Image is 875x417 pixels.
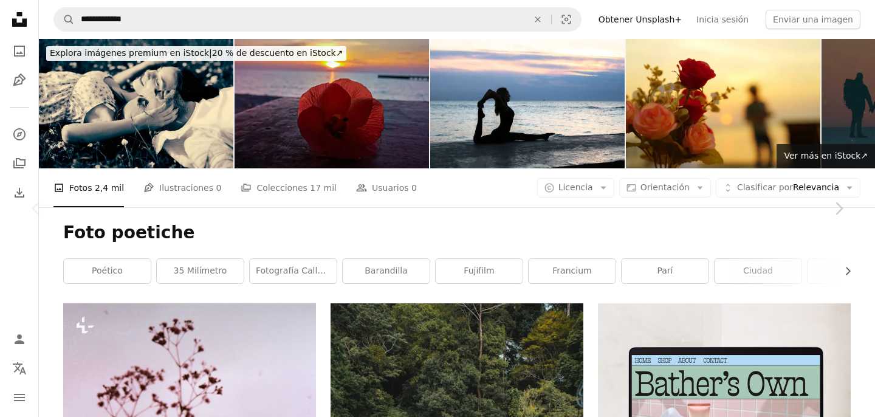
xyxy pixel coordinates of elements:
[430,39,625,168] img: mujer senoir irreconocible con hermoso cuerpo haciendo divisiones de yoga al amanecer en el mar, ...
[63,222,851,244] h1: Foto poetiche
[591,10,689,29] a: Obtener Unsplash+
[436,259,523,283] a: Fujifilm
[640,182,690,192] span: Orientación
[619,178,711,198] button: Orientación
[537,178,614,198] button: Licencia
[558,182,593,192] span: Licencia
[529,259,616,283] a: Francium
[7,327,32,351] a: Iniciar sesión / Registrarse
[552,8,581,31] button: Búsqueda visual
[715,259,801,283] a: ciudad
[39,39,354,68] a: Explora imágenes premium en iStock|20 % de descuento en iStock↗
[7,122,32,146] a: Explorar
[784,151,868,160] span: Ver más en iStock ↗
[343,259,430,283] a: barandilla
[716,178,860,198] button: Clasificar porRelevancia
[626,39,820,168] img: fondo rosa y atardecer para concepto San Valentín y el amor para siempre
[53,7,582,32] form: Encuentra imágenes en todo el sitio
[777,144,875,168] a: Ver más en iStock↗
[737,182,839,194] span: Relevancia
[524,8,551,31] button: Borrar
[235,39,429,168] img: Lanscape Vintage Flower en fondo de puesta de sol
[766,10,860,29] button: Enviar una imagen
[250,259,337,283] a: Fotografía callejera
[143,168,221,207] a: Ilustraciones 0
[39,39,233,168] img: Joven Pareja en el amor divirtiéndose y disfrutar de la belleza de la naturaleza
[802,150,875,267] a: Siguiente
[356,168,417,207] a: Usuarios 0
[216,181,221,195] span: 0
[157,259,244,283] a: 35 milímetro
[689,10,756,29] a: Inicia sesión
[622,259,709,283] a: Parí
[7,385,32,410] button: Menú
[54,8,75,31] button: Buscar en Unsplash
[46,46,346,61] div: 20 % de descuento en iStock ↗
[7,356,32,381] button: Idioma
[737,182,793,192] span: Clasificar por
[7,68,32,92] a: Ilustraciones
[241,168,337,207] a: Colecciones 17 mil
[64,259,151,283] a: poético
[50,48,212,58] span: Explora imágenes premium en iStock |
[837,259,851,283] button: desplazar lista a la derecha
[310,181,337,195] span: 17 mil
[411,181,417,195] span: 0
[7,39,32,63] a: Fotos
